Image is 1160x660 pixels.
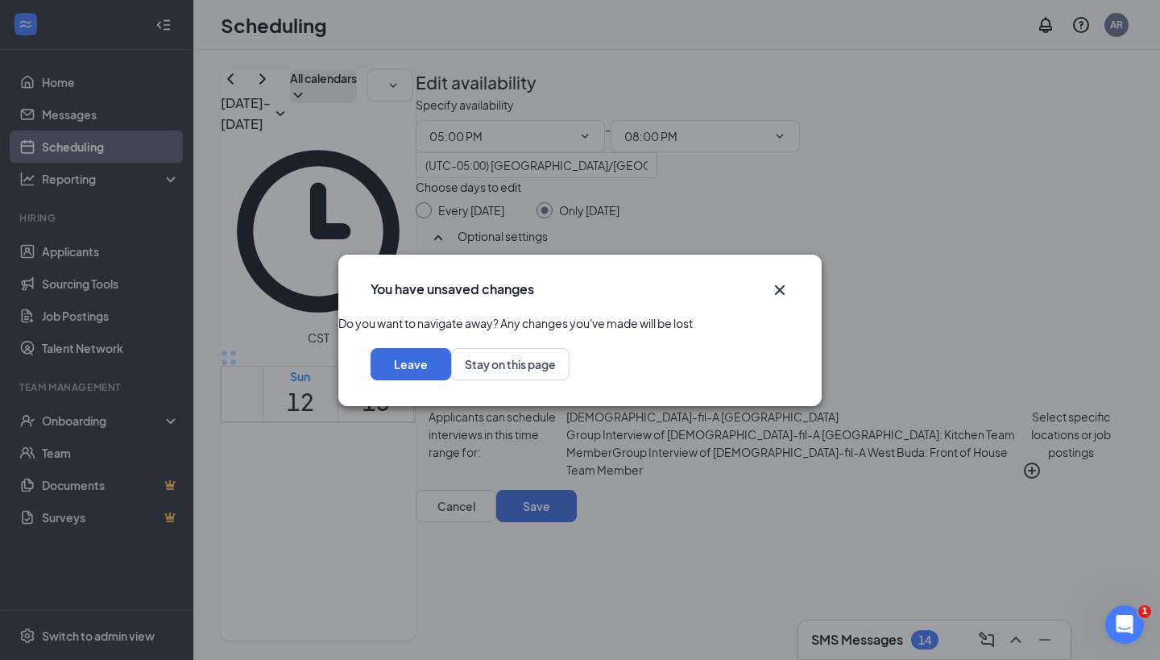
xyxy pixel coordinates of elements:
[338,314,822,332] div: Do you want to navigate away? Any changes you've made will be lost
[371,348,451,380] button: Leave
[770,280,789,300] button: Close
[451,348,570,380] button: Stay on this page
[1105,605,1144,644] iframe: Intercom live chat
[1138,605,1151,618] span: 1
[371,280,534,298] h3: You have unsaved changes
[770,280,789,300] svg: Cross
